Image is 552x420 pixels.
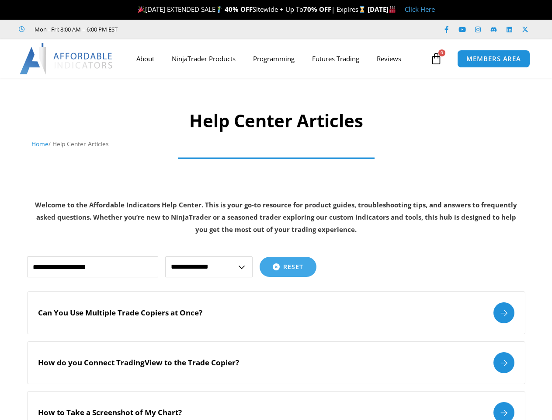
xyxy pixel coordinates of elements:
span: MEMBERS AREA [466,56,521,62]
nav: Breadcrumb [31,138,521,150]
a: Home [31,140,49,148]
button: Reset [260,257,316,277]
h2: How to Take a Screenshot of My Chart? [38,408,182,417]
h2: Can You Use Multiple Trade Copiers at Once? [38,308,202,318]
h2: How do you Connect TradingView to the Trade Copier? [38,358,239,367]
a: MEMBERS AREA [457,50,530,68]
img: 🎉 [138,6,145,13]
strong: [DATE] [368,5,396,14]
a: Click Here [405,5,435,14]
nav: Menu [128,49,428,69]
a: Reviews [368,49,410,69]
a: Programming [244,49,303,69]
iframe: Customer reviews powered by Trustpilot [130,25,261,34]
a: Can You Use Multiple Trade Copiers at Once? [27,291,525,334]
a: NinjaTrader Products [163,49,244,69]
h1: Help Center Articles [31,108,521,133]
a: How do you Connect TradingView to the Trade Copier? [27,341,525,384]
img: 🏌️‍♂️ [216,6,222,13]
strong: 40% OFF [225,5,253,14]
span: Reset [283,264,303,270]
span: 0 [438,49,445,56]
img: LogoAI | Affordable Indicators – NinjaTrader [20,43,114,74]
strong: Welcome to the Affordable Indicators Help Center. This is your go-to resource for product guides,... [35,200,517,234]
a: 0 [417,46,455,71]
span: [DATE] EXTENDED SALE Sitewide + Up To | Expires [136,5,368,14]
img: ⌛ [359,6,365,13]
a: About [128,49,163,69]
span: Mon - Fri: 8:00 AM – 6:00 PM EST [32,24,118,35]
strong: 70% OFF [303,5,331,14]
img: 🏭 [389,6,396,13]
a: Futures Trading [303,49,368,69]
